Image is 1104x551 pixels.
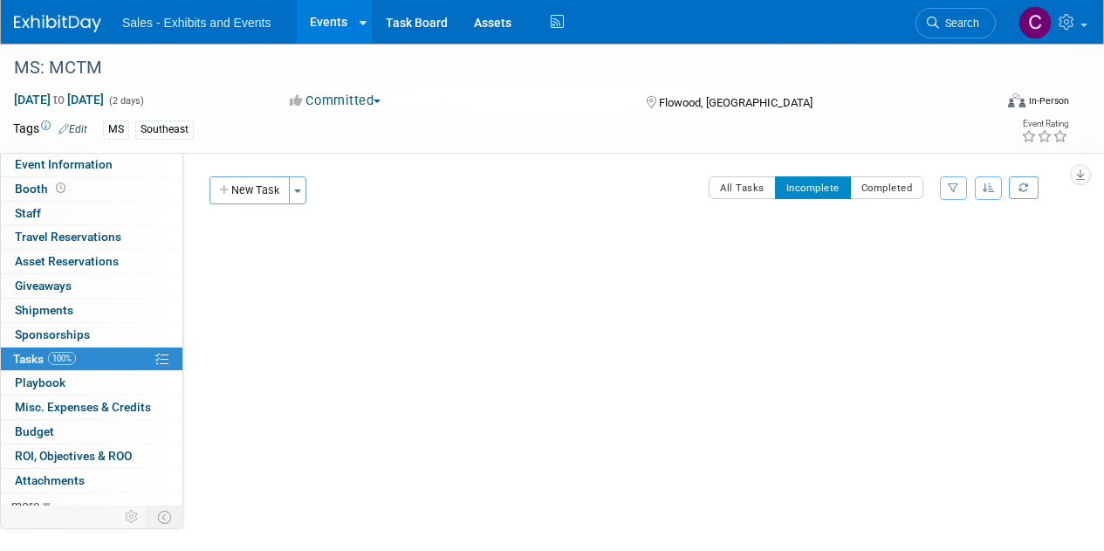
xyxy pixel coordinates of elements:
span: Asset Reservations [15,254,119,268]
div: Event Rating [1021,120,1068,128]
a: Sponsorships [1,323,182,347]
a: Edit [58,123,87,135]
a: Refresh [1009,176,1039,199]
span: Attachments [15,473,85,487]
a: Booth [1,177,182,201]
button: New Task [209,176,290,204]
span: Staff [15,206,41,220]
span: more [11,498,39,512]
span: Tasks [13,352,76,366]
a: Travel Reservations [1,225,182,249]
span: [DATE] [DATE] [13,92,105,107]
img: ExhibitDay [14,15,101,32]
button: Committed [284,92,387,110]
a: Staff [1,202,182,225]
span: Giveaways [15,279,72,293]
img: Format-Inperson.png [1008,93,1025,107]
a: Tasks100% [1,348,182,371]
span: Search [939,17,979,30]
div: MS: MCTM [8,52,979,84]
span: Travel Reservations [15,230,121,244]
div: In-Person [1028,94,1069,107]
a: Attachments [1,469,182,492]
a: Misc. Expenses & Credits [1,396,182,419]
span: to [51,93,67,107]
a: Asset Reservations [1,250,182,273]
td: Tags [13,120,87,140]
a: Giveaways [1,274,182,298]
span: (2 days) [107,95,144,107]
a: Search [915,8,996,38]
td: Personalize Event Tab Strip [117,506,147,528]
a: Event Information [1,153,182,176]
a: ROI, Objectives & ROO [1,444,182,468]
span: Booth not reserved yet [52,182,69,195]
span: Sales - Exhibits and Events [122,16,271,30]
button: Completed [850,176,924,199]
button: Incomplete [775,176,851,199]
div: Event Format [915,91,1069,117]
span: Shipments [15,303,73,317]
span: Misc. Expenses & Credits [15,400,151,414]
td: Toggle Event Tabs [147,506,183,528]
span: Booth [15,182,69,196]
span: Sponsorships [15,327,90,341]
span: Playbook [15,375,65,389]
div: MS [103,121,129,139]
a: Budget [1,420,182,444]
a: Shipments [1,299,182,322]
span: 100% [48,352,76,365]
span: ROI, Objectives & ROO [15,449,132,463]
img: Christine Lurz [1018,6,1052,39]
a: more [1,493,182,517]
button: All Tasks [709,176,776,199]
a: Playbook [1,371,182,395]
span: Event Information [15,157,113,171]
span: Budget [15,424,54,438]
span: Flowood, [GEOGRAPHIC_DATA] [659,96,813,109]
div: Southeast [135,121,194,139]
